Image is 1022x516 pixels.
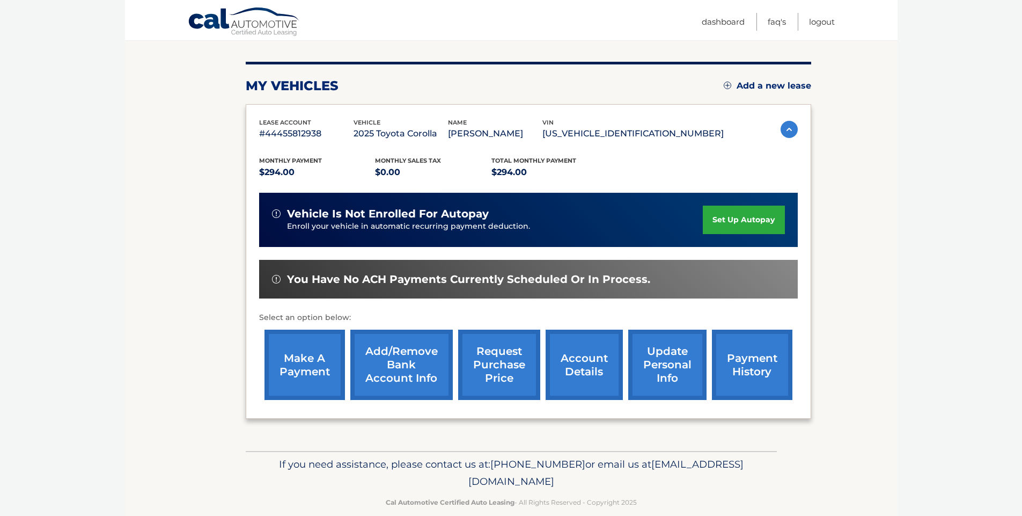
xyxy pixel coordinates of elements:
p: If you need assistance, please contact us at: or email us at [253,456,770,490]
a: Dashboard [702,13,745,31]
span: Monthly sales Tax [375,157,441,164]
span: Monthly Payment [259,157,322,164]
p: $294.00 [491,165,608,180]
strong: Cal Automotive Certified Auto Leasing [386,498,514,506]
a: set up autopay [703,206,784,234]
img: accordion-active.svg [781,121,798,138]
a: make a payment [264,330,345,400]
p: 2025 Toyota Corolla [354,126,448,141]
span: vehicle is not enrolled for autopay [287,207,489,221]
span: lease account [259,119,311,126]
p: - All Rights Reserved - Copyright 2025 [253,497,770,508]
img: alert-white.svg [272,275,281,284]
p: $0.00 [375,165,491,180]
a: Cal Automotive [188,7,300,38]
span: Total Monthly Payment [491,157,576,164]
a: payment history [712,330,792,400]
p: [US_VEHICLE_IDENTIFICATION_NUMBER] [542,126,724,141]
a: FAQ's [768,13,786,31]
span: [PHONE_NUMBER] [490,458,585,470]
p: Select an option below: [259,311,798,324]
a: Add/Remove bank account info [350,330,453,400]
span: vin [542,119,554,126]
a: Add a new lease [724,81,811,91]
p: $294.00 [259,165,376,180]
span: name [448,119,467,126]
a: account details [546,330,623,400]
p: #44455812938 [259,126,354,141]
span: vehicle [354,119,380,126]
span: You have no ACH payments currently scheduled or in process. [287,273,650,286]
img: add.svg [724,82,731,89]
h2: my vehicles [246,78,339,94]
span: [EMAIL_ADDRESS][DOMAIN_NAME] [468,458,744,488]
img: alert-white.svg [272,209,281,218]
a: request purchase price [458,330,540,400]
p: Enroll your vehicle in automatic recurring payment deduction. [287,221,703,232]
a: update personal info [628,330,707,400]
p: [PERSON_NAME] [448,126,542,141]
a: Logout [809,13,835,31]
